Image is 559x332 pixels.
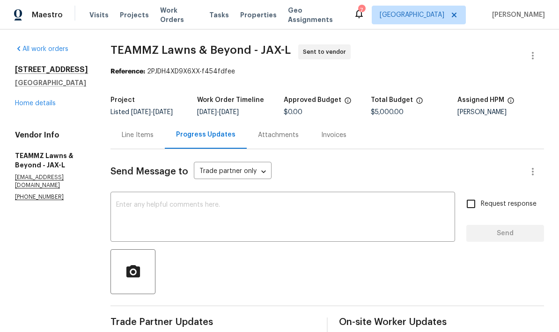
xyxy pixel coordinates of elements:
[339,318,544,327] span: On-site Worker Updates
[416,97,423,109] span: The total cost of line items that have been proposed by Opendoor. This sum includes line items th...
[194,164,272,180] div: Trade partner only
[284,109,302,115] span: $0.00
[288,6,342,24] span: Geo Assignments
[258,130,299,140] div: Attachments
[110,67,544,76] div: 2PJDH4XD9X6XX-f454fdfee
[197,109,239,115] span: -
[371,109,404,115] span: $5,000.00
[122,130,154,140] div: Line Items
[457,97,504,103] h5: Assigned HPM
[153,109,173,115] span: [DATE]
[358,6,365,15] div: 7
[457,109,544,115] div: [PERSON_NAME]
[89,10,109,20] span: Visits
[110,44,291,56] span: TEAMMZ Lawns & Beyond - JAX-L
[321,130,346,140] div: Invoices
[15,46,68,52] a: All work orders
[209,12,229,18] span: Tasks
[110,109,173,115] span: Listed
[110,318,316,327] span: Trade Partner Updates
[176,130,235,139] div: Progress Updates
[197,109,217,115] span: [DATE]
[380,10,444,20] span: [GEOGRAPHIC_DATA]
[110,97,135,103] h5: Project
[15,151,88,170] h5: TEAMMZ Lawns & Beyond - JAX-L
[15,100,56,107] a: Home details
[32,10,63,20] span: Maestro
[120,10,149,20] span: Projects
[110,68,145,75] b: Reference:
[197,97,264,103] h5: Work Order Timeline
[507,97,515,109] span: The hpm assigned to this work order.
[344,97,352,109] span: The total cost of line items that have been approved by both Opendoor and the Trade Partner. This...
[284,97,341,103] h5: Approved Budget
[303,47,350,57] span: Sent to vendor
[15,130,88,140] h4: Vendor Info
[488,10,545,20] span: [PERSON_NAME]
[131,109,151,115] span: [DATE]
[240,10,277,20] span: Properties
[160,6,198,24] span: Work Orders
[110,167,188,176] span: Send Message to
[371,97,413,103] h5: Total Budget
[481,199,537,209] span: Request response
[219,109,239,115] span: [DATE]
[131,109,173,115] span: -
